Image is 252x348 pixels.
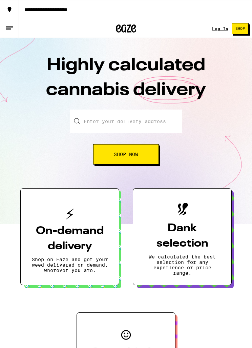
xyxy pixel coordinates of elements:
h3: On-demand delivery [31,224,108,254]
button: Shop Now [93,144,159,165]
h3: Dank selection [144,221,220,251]
button: Dank selectionWe calculated the best selection for any experience or price range. [133,188,232,285]
span: Shop [235,27,245,31]
input: Enter your delivery address [70,110,182,133]
p: Shop on Eaze and get your weed delivered on demand, wherever you are. [31,257,108,273]
a: Log In [212,26,228,31]
p: We calculated the best selection for any experience or price range. [144,254,220,276]
span: Shop Now [114,152,138,157]
button: On-demand deliveryShop on Eaze and get your weed delivered on demand, wherever you are. [20,188,119,285]
h1: Highly calculated cannabis delivery [7,53,245,110]
a: Shop [228,23,252,34]
button: Shop [232,23,249,34]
